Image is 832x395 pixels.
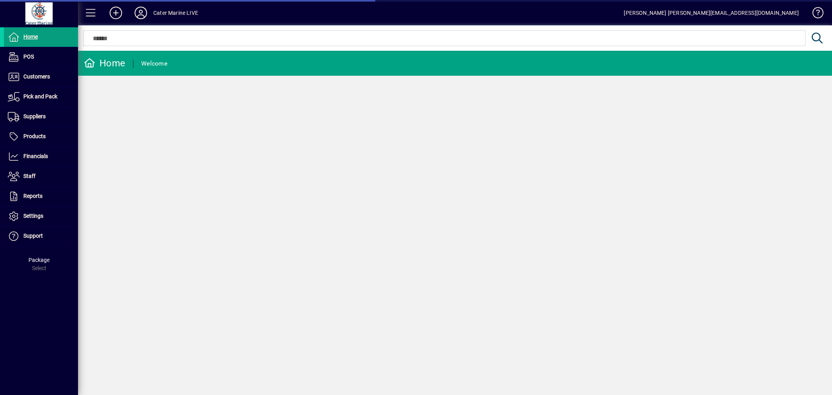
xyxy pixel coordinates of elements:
[23,93,57,100] span: Pick and Pack
[4,226,78,246] a: Support
[4,87,78,107] a: Pick and Pack
[23,173,35,179] span: Staff
[23,133,46,139] span: Products
[23,113,46,119] span: Suppliers
[23,193,43,199] span: Reports
[84,57,125,69] div: Home
[23,73,50,80] span: Customers
[4,206,78,226] a: Settings
[153,7,198,19] div: Cater Marine LIVE
[103,6,128,20] button: Add
[4,147,78,166] a: Financials
[4,67,78,87] a: Customers
[23,213,43,219] span: Settings
[23,34,38,40] span: Home
[4,167,78,186] a: Staff
[807,2,822,27] a: Knowledge Base
[4,107,78,126] a: Suppliers
[23,153,48,159] span: Financials
[624,7,799,19] div: [PERSON_NAME] [PERSON_NAME][EMAIL_ADDRESS][DOMAIN_NAME]
[4,127,78,146] a: Products
[4,47,78,67] a: POS
[28,257,50,263] span: Package
[23,233,43,239] span: Support
[128,6,153,20] button: Profile
[141,57,167,70] div: Welcome
[23,53,34,60] span: POS
[4,187,78,206] a: Reports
